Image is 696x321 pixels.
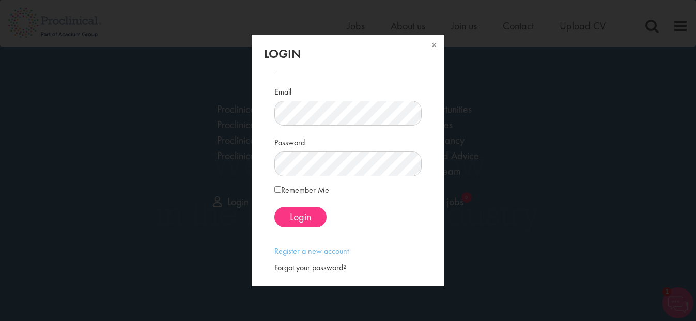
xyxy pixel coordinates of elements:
[274,83,291,98] label: Email
[274,186,281,193] input: Remember Me
[274,262,422,274] div: Forgot your password?
[274,246,349,256] a: Register a new account
[264,47,432,60] h2: Login
[274,133,305,149] label: Password
[290,210,311,223] span: Login
[274,207,327,227] button: Login
[274,184,329,196] label: Remember Me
